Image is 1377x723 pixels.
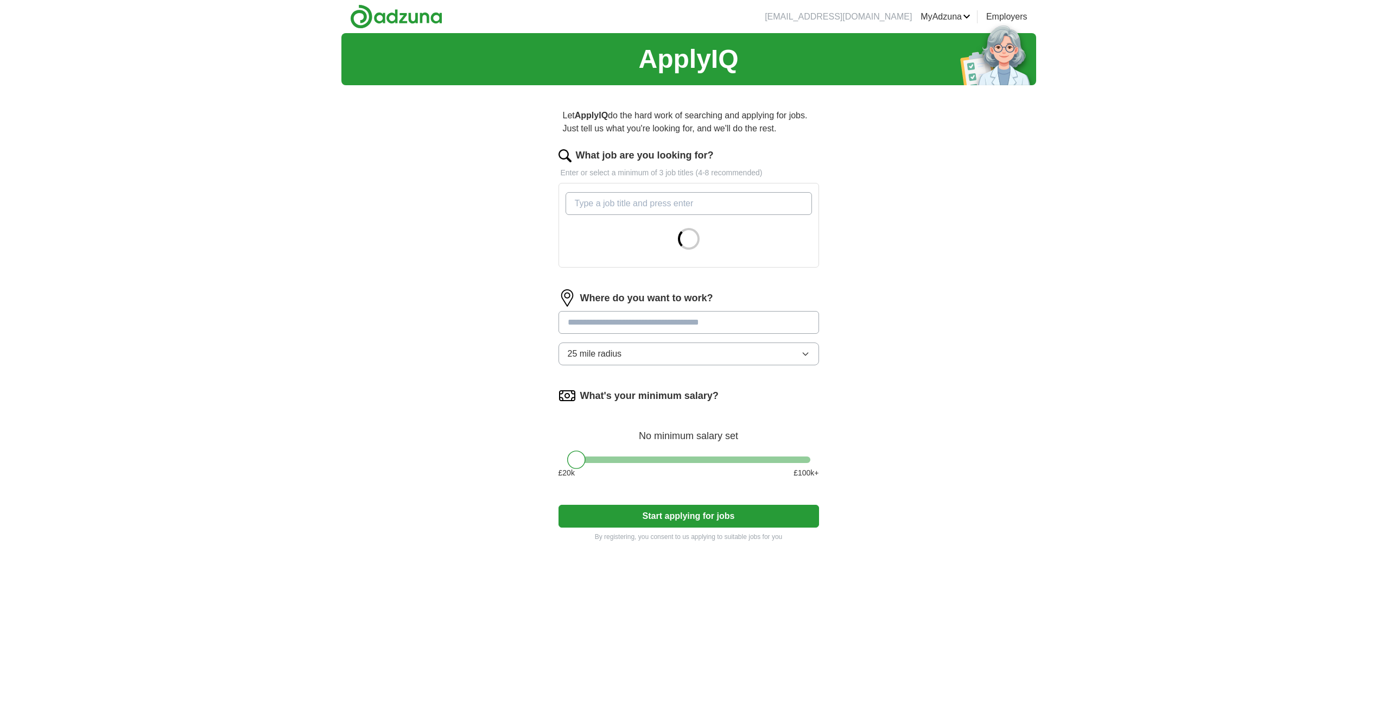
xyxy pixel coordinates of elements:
[921,10,970,23] a: MyAdzuna
[559,417,819,443] div: No minimum salary set
[559,167,819,179] p: Enter or select a minimum of 3 job titles (4-8 recommended)
[576,148,714,163] label: What job are you looking for?
[794,467,818,479] span: £ 100 k+
[986,10,1027,23] a: Employers
[580,291,713,306] label: Where do you want to work?
[559,387,576,404] img: salary.png
[559,343,819,365] button: 25 mile radius
[559,467,575,479] span: £ 20 k
[575,111,608,120] strong: ApplyIQ
[568,347,622,360] span: 25 mile radius
[559,505,819,528] button: Start applying for jobs
[350,4,442,29] img: Adzuna logo
[638,40,738,79] h1: ApplyIQ
[580,389,719,403] label: What's your minimum salary?
[765,10,912,23] li: [EMAIL_ADDRESS][DOMAIN_NAME]
[559,149,572,162] img: search.png
[559,105,819,139] p: Let do the hard work of searching and applying for jobs. Just tell us what you're looking for, an...
[559,532,819,542] p: By registering, you consent to us applying to suitable jobs for you
[566,192,812,215] input: Type a job title and press enter
[559,289,576,307] img: location.png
